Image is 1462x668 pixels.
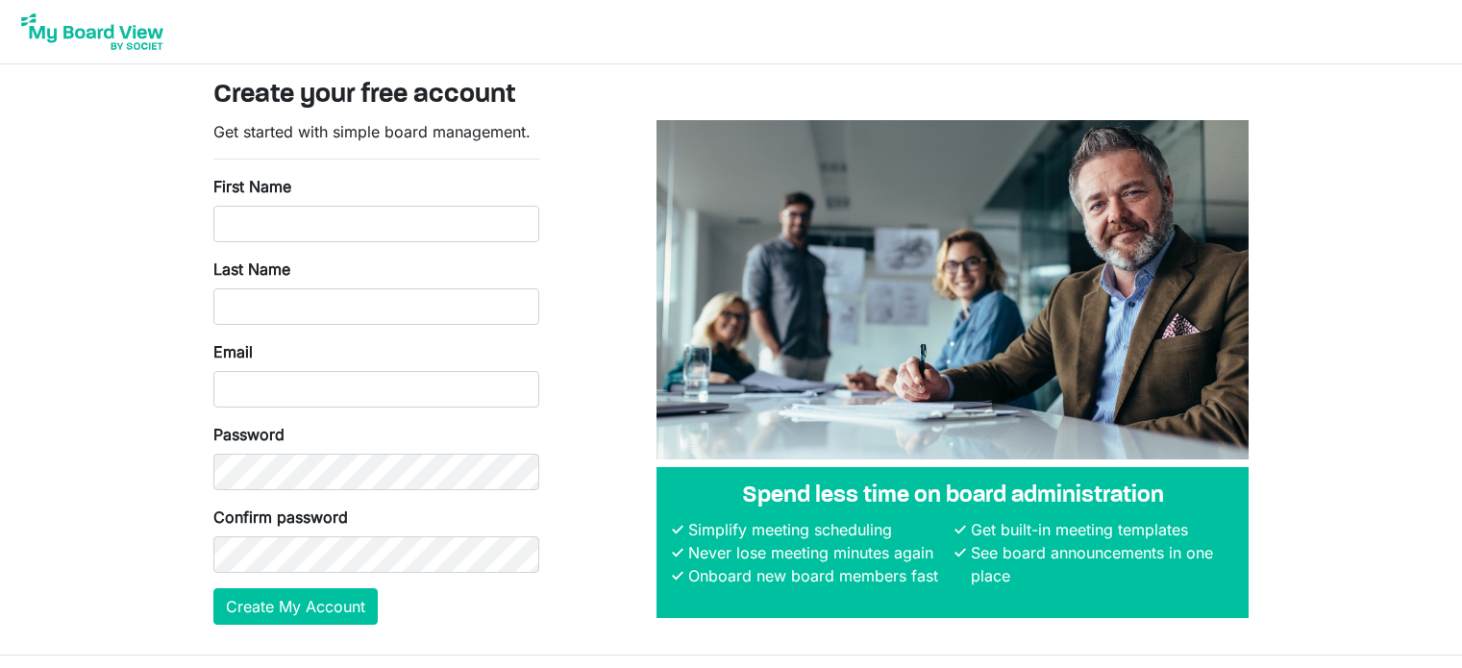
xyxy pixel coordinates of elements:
li: See board announcements in one place [966,541,1233,587]
h3: Create your free account [213,80,1250,112]
label: Last Name [213,258,290,281]
li: Never lose meeting minutes again [683,541,951,564]
button: Create My Account [213,588,378,625]
label: Password [213,423,285,446]
li: Simplify meeting scheduling [683,518,951,541]
label: Confirm password [213,506,348,529]
span: Get started with simple board management. [213,122,531,141]
img: A photograph of board members sitting at a table [657,120,1249,459]
label: Email [213,340,253,363]
label: First Name [213,175,291,198]
h4: Spend less time on board administration [672,482,1233,510]
li: Get built-in meeting templates [966,518,1233,541]
img: My Board View Logo [15,8,169,56]
li: Onboard new board members fast [683,564,951,587]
